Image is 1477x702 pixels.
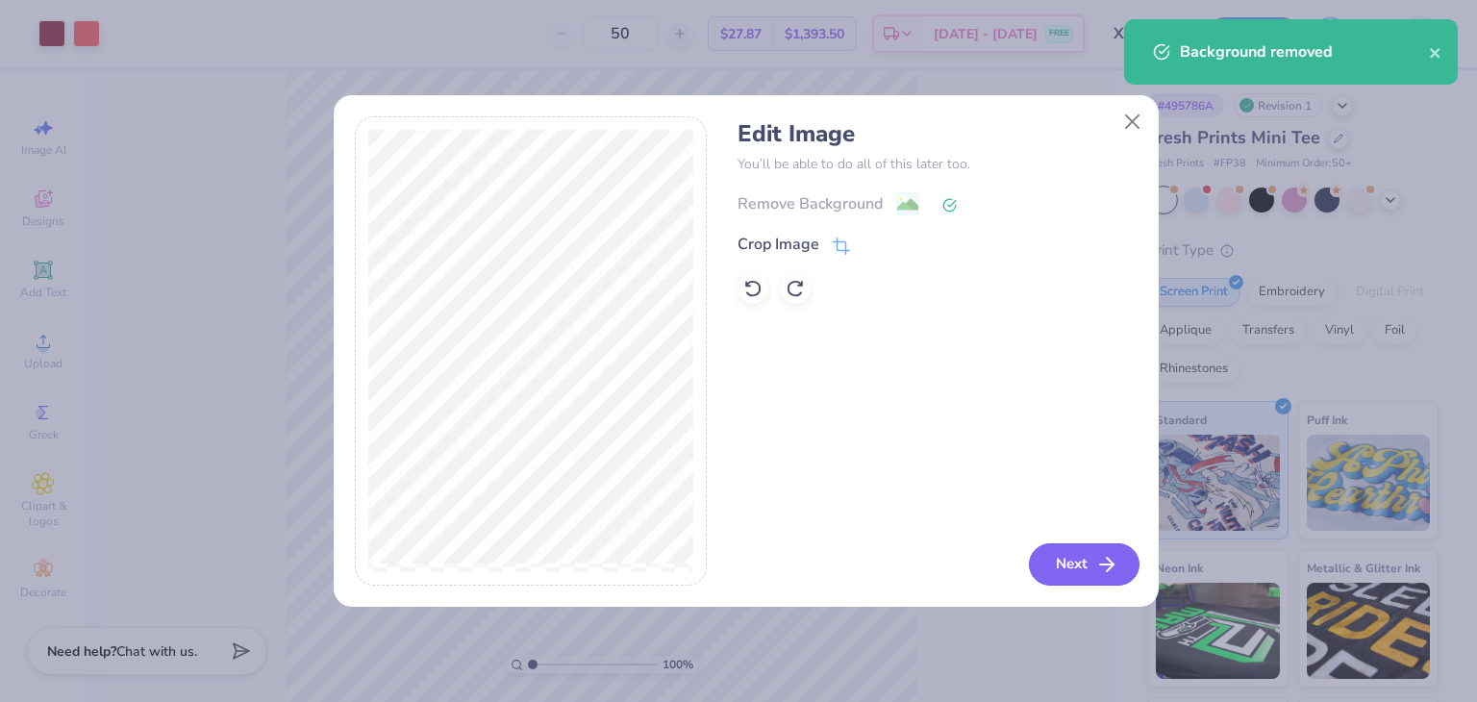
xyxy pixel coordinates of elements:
[1114,103,1150,139] button: Close
[738,120,1137,148] h4: Edit Image
[1029,543,1139,586] button: Next
[1180,40,1429,63] div: Background removed
[738,154,1137,174] p: You’ll be able to do all of this later too.
[738,233,819,256] div: Crop Image
[1429,40,1442,63] button: close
